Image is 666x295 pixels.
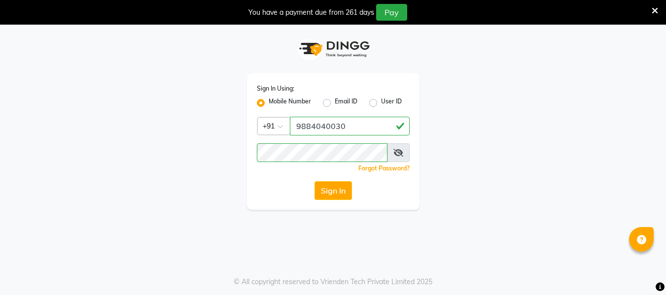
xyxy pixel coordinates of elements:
label: Email ID [335,97,357,109]
button: Pay [376,4,407,21]
img: logo1.svg [294,34,373,64]
input: Username [257,143,387,162]
div: You have a payment due from 261 days [248,7,374,18]
input: Username [290,117,410,135]
label: Mobile Number [269,97,311,109]
label: User ID [381,97,402,109]
a: Forgot Password? [358,164,410,172]
button: Sign In [315,181,352,200]
label: Sign In Using: [257,84,294,93]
